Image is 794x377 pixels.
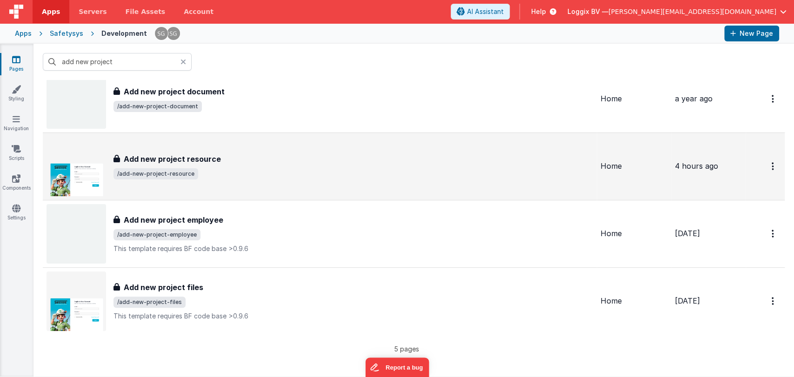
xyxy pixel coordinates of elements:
[766,291,781,311] button: Options
[601,93,667,104] div: Home
[467,7,504,16] span: AI Assistant
[601,296,667,306] div: Home
[155,27,168,40] img: 385c22c1e7ebf23f884cbf6fb2c72b80
[113,297,186,308] span: /add-new-project-files
[15,29,32,38] div: Apps
[675,229,700,238] span: [DATE]
[724,26,779,41] button: New Page
[766,157,781,176] button: Options
[113,311,593,321] p: This template requires BF code base >0.9.6
[124,153,221,165] h3: Add new project resource
[766,89,781,108] button: Options
[608,7,776,16] span: [PERSON_NAME][EMAIL_ADDRESS][DOMAIN_NAME]
[365,357,429,377] iframe: Marker.io feedback button
[43,344,771,354] p: 5 pages
[113,101,202,112] span: /add-new-project-document
[124,214,223,225] h3: Add new project employee
[101,29,147,38] div: Development
[42,7,60,16] span: Apps
[113,244,593,253] p: This template requires BF code base >0.9.6
[50,29,83,38] div: Safetysys
[113,168,198,179] span: /add-new-project-resource
[167,27,180,40] img: 385c22c1e7ebf23f884cbf6fb2c72b80
[567,7,608,16] span: Loggix BV —
[567,7,787,16] button: Loggix BV — [PERSON_NAME][EMAIL_ADDRESS][DOMAIN_NAME]
[531,7,546,16] span: Help
[675,94,713,103] span: a year ago
[675,161,718,171] span: 4 hours ago
[113,229,200,240] span: /add-new-project-employee
[601,228,667,239] div: Home
[43,53,192,71] input: Search pages, id's ...
[451,4,510,20] button: AI Assistant
[124,86,225,97] h3: Add new project document
[79,7,107,16] span: Servers
[124,282,203,293] h3: Add new project files
[126,7,166,16] span: File Assets
[601,161,667,172] div: Home
[675,296,700,305] span: [DATE]
[766,224,781,243] button: Options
